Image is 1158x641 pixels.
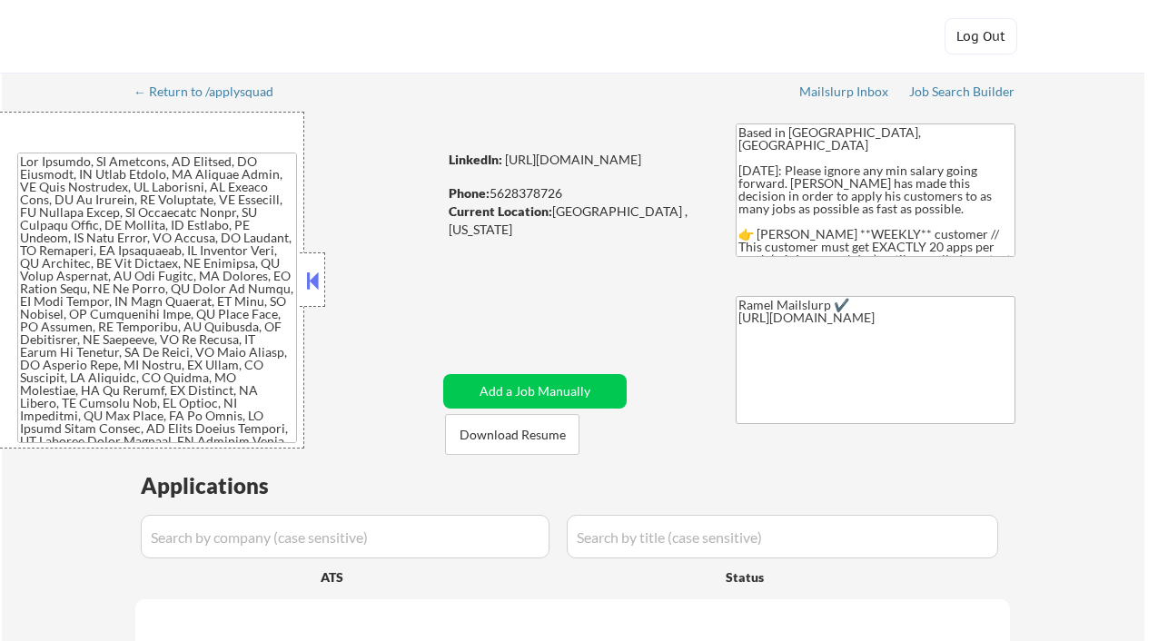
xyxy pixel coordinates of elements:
a: [URL][DOMAIN_NAME] [505,152,641,167]
div: ATS [321,568,395,587]
strong: LinkedIn: [449,152,502,167]
div: 5628378726 [449,184,706,202]
input: Search by title (case sensitive) [567,515,998,558]
div: Status [726,560,882,593]
a: Job Search Builder [909,84,1015,103]
button: Log Out [945,18,1017,54]
div: Job Search Builder [909,85,1015,98]
strong: Phone: [449,185,490,201]
strong: Current Location: [449,203,552,219]
div: [GEOGRAPHIC_DATA] , [US_STATE] [449,202,706,238]
div: Applications [141,475,321,497]
div: Mailslurp Inbox [799,85,890,98]
a: ← Return to /applysquad [134,84,291,103]
a: Mailslurp Inbox [799,84,890,103]
div: ← Return to /applysquad [134,85,291,98]
button: Add a Job Manually [443,374,627,409]
button: Download Resume [445,414,579,455]
input: Search by company (case sensitive) [141,515,549,558]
